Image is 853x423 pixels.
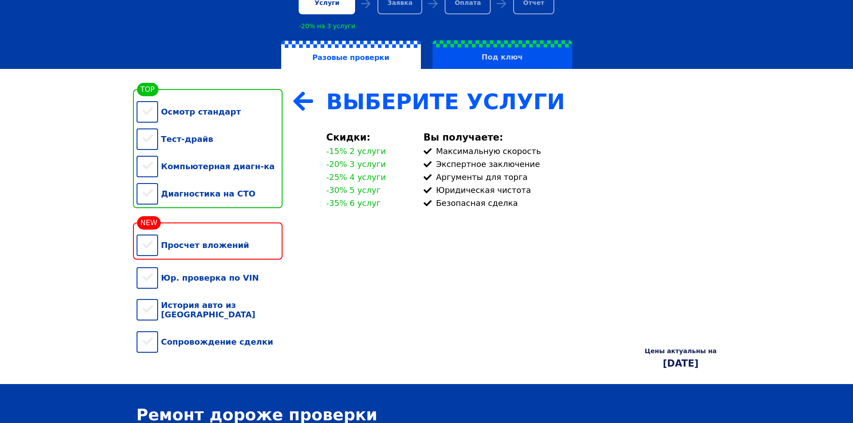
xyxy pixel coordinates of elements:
div: Выберите Услуги [326,89,717,114]
label: Разовые проверки [281,41,421,69]
label: Под ключ [433,40,572,69]
div: Сопровождение сделки [137,328,283,355]
div: Юридическая чистота [424,185,717,195]
div: Скидки: [326,132,413,143]
div: -15% 2 услуги [326,146,386,156]
div: [DATE] [645,358,717,369]
a: Под ключ [427,40,578,69]
div: -20% на 3 услуги [299,22,355,30]
div: -35% 6 услуг [326,198,386,208]
div: История авто из [GEOGRAPHIC_DATA] [137,291,283,328]
div: Компьютерная диагн-ка [137,153,283,180]
div: Диагностика на СТО [137,180,283,207]
div: Тест-драйв [137,125,283,153]
div: Юр. проверка по VIN [137,264,283,291]
div: Осмотр стандарт [137,98,283,125]
div: -20% 3 услуги [326,159,386,169]
div: Цены актуальны на [645,347,717,355]
div: Аргументы для торга [424,172,717,182]
div: Экспертное заключение [424,159,717,169]
div: -30% 5 услуг [326,185,386,195]
div: Вы получаете: [424,132,717,143]
div: Безопасная сделка [424,198,717,208]
div: Просчет вложений [137,231,283,259]
div: Максимальную скорость [424,146,717,156]
div: -25% 4 услуги [326,172,386,182]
